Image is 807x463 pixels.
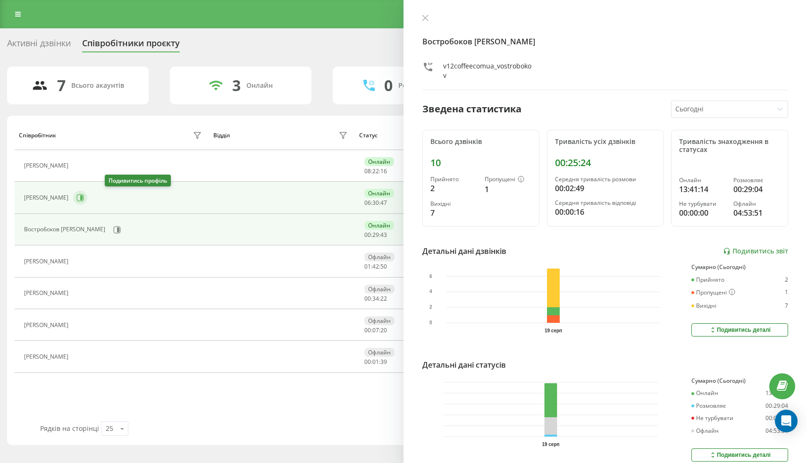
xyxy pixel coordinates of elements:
div: 2 [430,183,477,194]
span: 00 [364,295,371,303]
div: [PERSON_NAME] [24,258,71,265]
div: Вихідні [691,303,716,309]
div: 00:29:04 [765,403,788,409]
div: Детальні дані дзвінків [422,245,506,257]
div: Онлайн [364,221,394,230]
div: 00:02:49 [555,183,656,194]
div: : : [364,232,387,238]
div: Середня тривалість розмови [555,176,656,183]
div: 2 [785,277,788,283]
div: Подивитись профіль [105,175,171,186]
div: 1 [485,184,531,195]
a: Подивитись звіт [723,247,788,255]
div: Подивитись деталі [709,451,771,459]
div: 10 [430,157,531,168]
div: 00:25:24 [555,157,656,168]
div: Open Intercom Messenger [775,410,798,432]
div: Не турбувати [679,201,726,207]
span: Рядків на сторінці [40,424,99,433]
div: Офлайн [364,348,395,357]
span: 42 [372,262,379,270]
span: 16 [380,167,387,175]
div: 25 [106,424,113,433]
h4: Востробоков [PERSON_NAME] [422,36,788,47]
div: [PERSON_NAME] [24,162,71,169]
div: Відділ [213,132,230,139]
div: Зведена статистика [422,102,521,116]
div: Пропущені [485,176,531,184]
div: Тривалість знаходження в статусах [679,138,780,154]
div: Вихідні [430,201,477,207]
span: 50 [380,262,387,270]
div: 13:41:14 [679,184,726,195]
text: 6 [429,274,432,279]
div: Пропущені [691,289,735,296]
div: 7 [430,207,477,219]
div: [PERSON_NAME] [24,290,71,296]
div: 0 [384,76,393,94]
div: 04:53:51 [733,207,780,219]
button: Подивитись деталі [691,448,788,462]
div: Офлайн [364,316,395,325]
div: 00:00:00 [765,415,788,421]
div: Офлайн [364,285,395,294]
div: Офлайн [364,253,395,261]
span: 34 [372,295,379,303]
div: Статус [359,132,378,139]
div: Сумарно (Сьогодні) [691,378,788,384]
div: : : [364,295,387,302]
div: Онлайн [246,82,273,90]
text: 19 серп [545,328,562,333]
div: 7 [57,76,66,94]
div: Подивитись деталі [709,326,771,334]
div: Середня тривалість відповіді [555,200,656,206]
div: Прийнято [430,176,477,183]
span: 00 [364,231,371,239]
div: 13:41:14 [765,390,788,396]
div: 04:53:51 [765,428,788,434]
div: Всього акаунтів [71,82,124,90]
span: 06 [364,199,371,207]
span: 08 [364,167,371,175]
div: Детальні дані статусів [422,359,506,370]
div: Офлайн [691,428,719,434]
div: [PERSON_NAME] [24,354,71,360]
div: Співробітники проєкту [82,38,180,53]
div: : : [364,168,387,175]
span: 22 [372,167,379,175]
div: : : [364,327,387,334]
div: 00:00:16 [555,206,656,218]
div: Востробоков [PERSON_NAME] [24,226,108,233]
span: 43 [380,231,387,239]
div: 7 [785,303,788,309]
span: 29 [372,231,379,239]
div: 3 [232,76,241,94]
div: Розмовляє [733,177,780,184]
div: Не турбувати [691,415,733,421]
span: 30 [372,199,379,207]
div: : : [364,200,387,206]
div: v12coffeecomua_vostrobokov [443,61,532,80]
div: Тривалість усіх дзвінків [555,138,656,146]
span: 01 [372,358,379,366]
text: 0 [429,320,432,326]
span: 22 [380,295,387,303]
div: : : [364,263,387,270]
div: 1 [785,289,788,296]
div: Онлайн [679,177,726,184]
div: 00:29:04 [733,184,780,195]
text: 2 [429,305,432,310]
div: Активні дзвінки [7,38,71,53]
div: Онлайн [364,157,394,166]
text: 19 серп [542,442,559,447]
div: Співробітник [19,132,56,139]
div: [PERSON_NAME] [24,194,71,201]
span: 01 [364,262,371,270]
div: : : [364,359,387,365]
div: Онлайн [364,189,394,198]
div: Сумарно (Сьогодні) [691,264,788,270]
div: Розмовляють [398,82,444,90]
div: [PERSON_NAME] [24,322,71,328]
span: 07 [372,326,379,334]
div: Офлайн [733,201,780,207]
